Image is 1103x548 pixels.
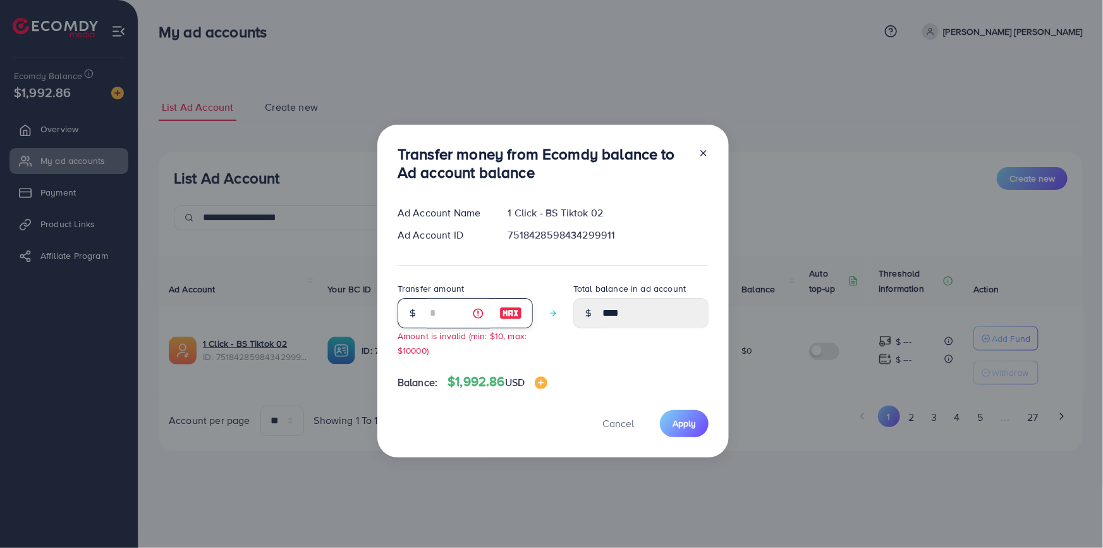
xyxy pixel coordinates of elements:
[505,375,525,389] span: USD
[587,410,650,437] button: Cancel
[448,374,547,390] h4: $1,992.86
[398,375,437,390] span: Balance:
[387,206,498,220] div: Ad Account Name
[673,417,696,430] span: Apply
[387,228,498,242] div: Ad Account ID
[398,330,527,356] small: Amount is invalid (min: $10, max: $10000)
[398,145,688,182] h3: Transfer money from Ecomdy balance to Ad account balance
[535,377,547,389] img: image
[660,410,709,437] button: Apply
[498,206,719,220] div: 1 Click - BS Tiktok 02
[498,228,719,242] div: 7518428598434299911
[602,416,634,430] span: Cancel
[499,306,522,321] img: image
[1049,491,1094,539] iframe: Chat
[398,282,464,295] label: Transfer amount
[573,282,686,295] label: Total balance in ad account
